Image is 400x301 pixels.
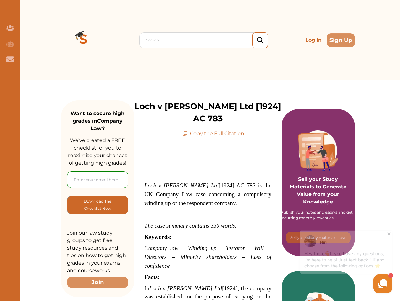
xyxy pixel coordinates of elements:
span: In [145,285,150,292]
p: Download The Checklist Now [80,198,115,212]
img: Logo [61,18,106,63]
span: We’ve created a FREE checklist for you to maximise your chances of getting high grades! [68,137,127,166]
span: Keywords: [145,234,172,240]
strong: Want to secure high grades in Company Law ? [71,110,124,131]
p: Loch v [PERSON_NAME] Ltd [1924] AC 783 [134,100,282,125]
span: The case summary contains 350 words. [145,222,237,229]
img: search_icon [257,37,263,44]
p: Join our law study groups to get free study resources and tips on how to get high grades in your ... [67,229,128,274]
p: Sell your Study Materials to Generate Value from your Knowledge [288,158,349,206]
span: Facts: [145,274,160,280]
input: Enter your email here [67,171,128,188]
p: Copy the Full Citation [182,130,244,137]
div: Publish your notes and essays and get recurring monthly revenues [281,209,356,221]
iframe: HelpCrunch [250,227,394,295]
span: – Winding up – Testator – Will – Directors – Minority shareholders – Loss of confidence [145,245,271,269]
em: Loch v [PERSON_NAME] Ltd [145,182,219,189]
em: Loch v [PERSON_NAME] Ltd [149,285,222,292]
span: Company law [145,245,179,251]
button: Sign Up [327,33,355,47]
button: Join [67,277,128,288]
button: [object Object] [67,196,128,214]
span: [1924] AC 783 is the UK Company Law case concerning a compulsory winding up of the respondent com... [145,182,271,206]
img: Purple card image [298,130,338,171]
p: Log in [303,34,324,46]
